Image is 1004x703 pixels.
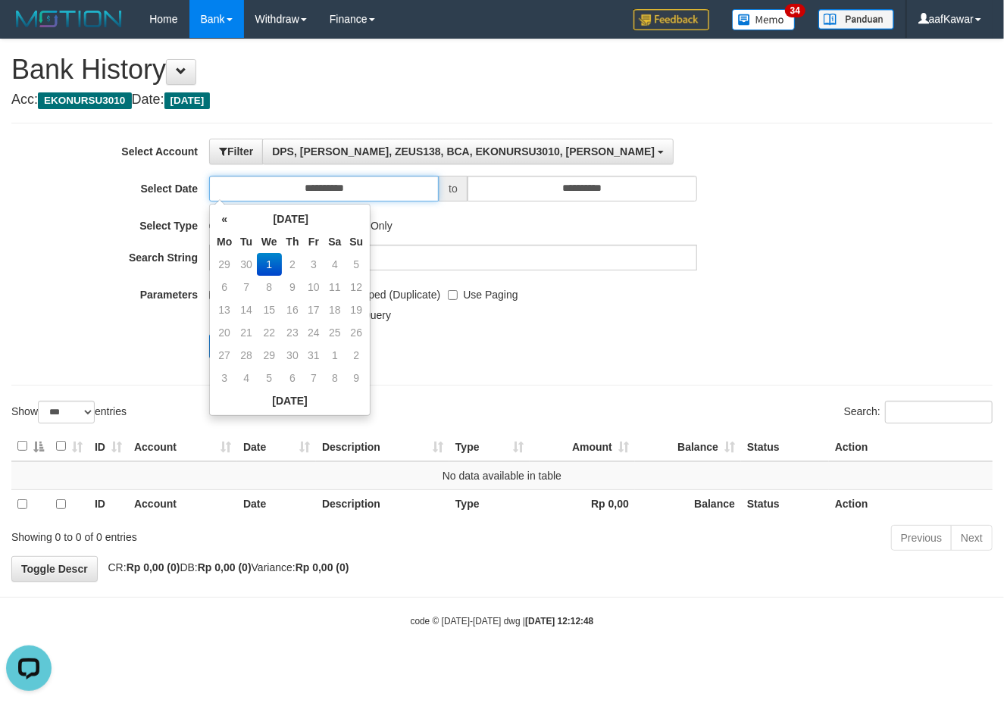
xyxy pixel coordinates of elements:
[785,4,805,17] span: 34
[741,432,829,461] th: Status
[11,92,993,108] h4: Acc: Date:
[303,276,324,298] td: 10
[236,344,257,367] td: 28
[209,139,263,164] button: Filter
[257,276,282,298] td: 8
[282,367,304,389] td: 6
[411,616,594,626] small: code © [DATE]-[DATE] dwg |
[11,461,993,490] td: No data available in table
[741,489,829,519] th: Status
[296,561,349,573] strong: Rp 0,00 (0)
[236,253,257,276] td: 30
[346,230,367,253] th: Su
[346,344,367,367] td: 2
[213,321,236,344] td: 20
[213,230,236,253] th: Mo
[635,432,741,461] th: Balance: activate to sort column ascending
[257,230,282,253] th: We
[11,401,127,423] label: Show entries
[127,561,180,573] strong: Rp 0,00 (0)
[237,489,316,519] th: Date
[346,367,367,389] td: 9
[236,208,346,230] th: [DATE]
[213,276,236,298] td: 6
[38,92,131,109] span: EKONURSU3010
[6,6,52,52] button: Open LiveChat chat widget
[282,276,304,298] td: 9
[303,230,324,253] th: Fr
[11,432,50,461] th: : activate to sort column descending
[236,276,257,298] td: 7
[449,432,530,461] th: Type: activate to sort column ascending
[303,367,324,389] td: 7
[237,432,316,461] th: Date: activate to sort column ascending
[257,367,282,389] td: 5
[213,298,236,321] td: 13
[164,92,211,109] span: [DATE]
[38,401,95,423] select: Showentries
[346,298,367,321] td: 19
[89,432,128,461] th: ID: activate to sort column ascending
[50,432,89,461] th: : activate to sort column ascending
[324,253,346,276] td: 4
[303,282,440,302] label: Show Skipped (Duplicate)
[891,525,952,551] a: Previous
[829,432,993,461] th: Action
[213,389,367,412] th: [DATE]
[951,525,993,551] a: Next
[262,139,674,164] button: DPS, [PERSON_NAME], ZEUS138, BCA, EKONURSU3010, [PERSON_NAME]
[346,253,367,276] td: 5
[213,253,236,276] td: 29
[282,230,304,253] th: Th
[303,253,324,276] td: 3
[128,489,237,519] th: Account
[324,230,346,253] th: Sa
[316,432,449,461] th: Description: activate to sort column ascending
[448,282,518,302] label: Use Paging
[213,367,236,389] td: 3
[282,298,304,321] td: 16
[324,367,346,389] td: 8
[635,489,741,519] th: Balance
[282,321,304,344] td: 23
[236,230,257,253] th: Tu
[530,489,635,519] th: Rp 0,00
[732,9,796,30] img: Button%20Memo.svg
[303,321,324,344] td: 24
[829,489,993,519] th: Action
[449,489,530,519] th: Type
[236,321,257,344] td: 21
[257,253,282,276] td: 1
[885,401,993,423] input: Search:
[257,344,282,367] td: 29
[101,561,349,573] span: CR: DB: Variance:
[257,321,282,344] td: 22
[448,290,458,300] input: Use Paging
[316,489,449,519] th: Description
[128,432,237,461] th: Account: activate to sort column ascending
[439,176,468,202] span: to
[89,489,128,519] th: ID
[844,401,993,423] label: Search:
[213,208,236,230] th: «
[303,344,324,367] td: 31
[530,432,635,461] th: Amount: activate to sort column ascending
[324,344,346,367] td: 1
[213,344,236,367] td: 27
[324,321,346,344] td: 25
[282,344,304,367] td: 30
[303,298,324,321] td: 17
[257,298,282,321] td: 15
[236,367,257,389] td: 4
[11,523,407,545] div: Showing 0 to 0 of 0 entries
[11,556,98,582] a: Toggle Descr
[324,276,346,298] td: 11
[11,8,127,30] img: MOTION_logo.png
[525,616,593,626] strong: [DATE] 12:12:48
[11,55,993,85] h1: Bank History
[346,276,367,298] td: 12
[198,561,252,573] strong: Rp 0,00 (0)
[324,298,346,321] td: 18
[346,321,367,344] td: 26
[272,145,655,158] span: DPS, [PERSON_NAME], ZEUS138, BCA, EKONURSU3010, [PERSON_NAME]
